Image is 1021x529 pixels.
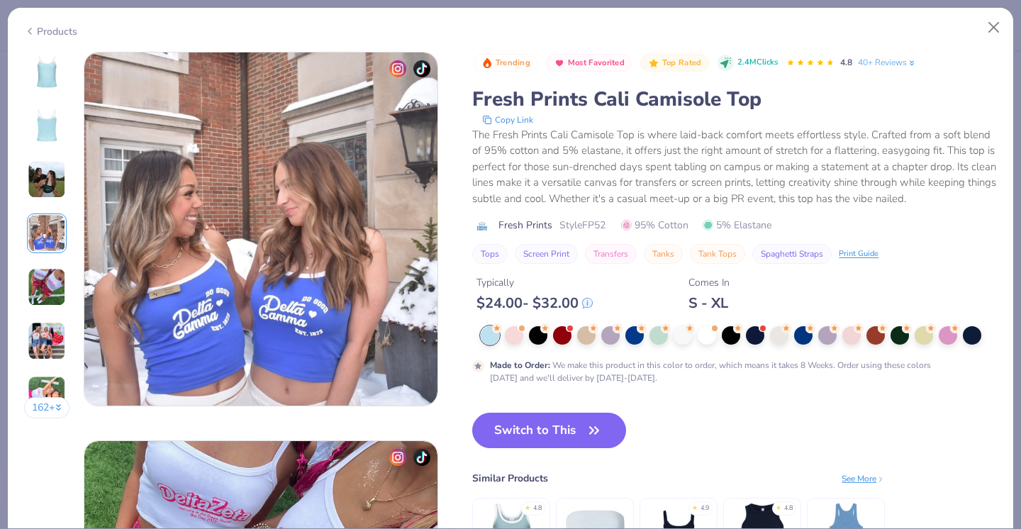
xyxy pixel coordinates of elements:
div: 4.8 Stars [786,52,835,74]
img: User generated content [28,160,66,199]
div: Similar Products [472,471,548,486]
img: Top Rated sort [648,57,659,69]
img: tiktok-icon.png [413,60,430,77]
div: Comes In [688,275,730,290]
div: Products [24,24,77,39]
img: brand logo [472,221,491,232]
img: Front [30,55,64,89]
button: Close [981,14,1008,41]
span: 95% Cotton [621,218,688,233]
div: 4.9 [701,503,709,513]
span: 5% Elastane [703,218,771,233]
a: 40+ Reviews [858,56,917,69]
button: Screen Print [515,244,578,264]
span: Top Rated [662,59,702,67]
button: Badge Button [474,54,537,72]
div: $ 24.00 - $ 32.00 [476,294,593,312]
div: S - XL [688,294,730,312]
button: 162+ [24,397,70,418]
button: Transfers [585,244,637,264]
span: Fresh Prints [498,218,552,233]
strong: Made to Order : [490,360,550,371]
img: Trending sort [481,57,493,69]
div: 4.8 [533,503,542,513]
span: 4.8 [840,57,852,68]
img: User generated content [28,214,66,252]
img: User generated content [28,268,66,306]
img: Most Favorited sort [554,57,565,69]
div: See More [842,472,885,485]
div: Typically [476,275,593,290]
img: User generated content [28,376,66,414]
div: ★ [776,503,781,509]
button: Switch to This [472,413,626,448]
div: Print Guide [839,248,878,260]
img: Back [30,108,64,143]
div: ★ [525,503,530,509]
img: insta-icon.png [389,449,406,466]
div: We make this product in this color to order, which means it takes 8 Weeks. Order using these colo... [490,359,934,384]
button: Badge Button [640,54,708,72]
div: The Fresh Prints Cali Camisole Top is where laid-back comfort meets effortless style. Crafted fro... [472,127,997,207]
button: Badge Button [546,54,632,72]
img: 6aa44576-286c-4e6e-ab1d-326954c3f3b8 [84,52,437,406]
img: User generated content [28,322,66,360]
button: copy to clipboard [478,113,537,127]
button: Tanks [644,244,683,264]
div: ★ [692,503,698,509]
div: 4.8 [784,503,793,513]
span: Style FP52 [559,218,606,233]
span: Most Favorited [568,59,625,67]
span: 2.4M Clicks [737,57,778,69]
button: Spaghetti Straps [752,244,832,264]
span: Trending [496,59,530,67]
button: Tank Tops [690,244,745,264]
img: insta-icon.png [389,60,406,77]
button: Tops [472,244,508,264]
div: Fresh Prints Cali Camisole Top [472,86,997,113]
img: tiktok-icon.png [413,449,430,466]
